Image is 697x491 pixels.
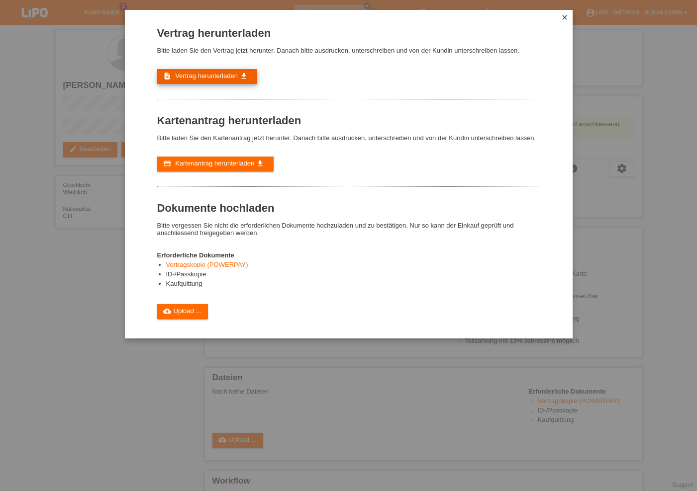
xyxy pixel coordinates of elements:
a: credit_card Kartenantrag herunterladen get_app [157,157,274,171]
i: description [163,72,171,80]
i: get_app [240,72,248,80]
h1: Kartenantrag herunterladen [157,114,540,127]
p: Bitte laden Sie den Vertrag jetzt herunter. Danach bitte ausdrucken, unterschreiben und von der K... [157,47,540,54]
h1: Dokumente hochladen [157,202,540,214]
p: Bitte laden Sie den Kartenantrag jetzt herunter. Danach bitte ausdrucken, unterschreiben und von ... [157,134,540,142]
i: close [561,13,569,21]
li: ID-/Passkopie [166,270,540,280]
a: cloud_uploadUpload ... [157,304,208,319]
p: Bitte vergessen Sie nicht die erforderlichen Dokumente hochzuladen und zu bestätigen. Nur so kann... [157,222,540,237]
a: close [558,12,571,24]
h4: Erforderliche Dokumente [157,251,540,259]
i: cloud_upload [163,307,171,315]
a: description Vertrag herunterladen get_app [157,69,257,84]
i: credit_card [163,160,171,167]
span: Kartenantrag herunterladen [175,160,254,167]
i: get_app [256,160,264,167]
h1: Vertrag herunterladen [157,27,540,39]
li: Kaufquittung [166,280,540,289]
a: Vertragskopie (POWERPAY) [166,261,248,268]
span: Vertrag herunterladen [175,72,238,80]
